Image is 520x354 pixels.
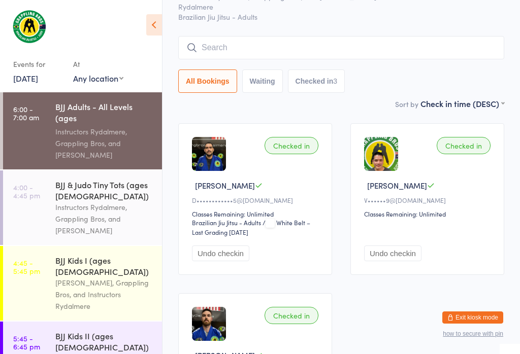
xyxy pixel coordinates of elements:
div: BJJ Adults - All Levels (ages [DEMOGRAPHIC_DATA]+) [55,101,153,126]
div: V••••••9@[DOMAIN_NAME] [364,196,494,204]
div: BJJ & Judo Tiny Tots (ages [DEMOGRAPHIC_DATA]) [55,179,153,201]
div: BJJ Kids I (ages [DEMOGRAPHIC_DATA]) [55,255,153,277]
button: Exit kiosk mode [442,311,503,324]
time: 4:45 - 5:45 pm [13,259,40,275]
button: Undo checkin [192,245,249,261]
div: Any location [73,73,123,84]
button: Waiting [242,69,283,93]
div: Classes Remaining: Unlimited [192,209,321,218]
button: Undo checkin [364,245,421,261]
div: Checked in [265,307,318,324]
a: 4:00 -4:45 pmBJJ & Judo Tiny Tots (ages [DEMOGRAPHIC_DATA])Instructors Rydalmere, Grappling Bros,... [3,170,162,245]
time: 4:00 - 4:45 pm [13,183,40,199]
div: Instructors Rydalmere, Grappling Bros, and [PERSON_NAME] [55,126,153,161]
div: BJJ Kids II (ages [DEMOGRAPHIC_DATA]) [55,330,153,352]
button: Checked in3 [288,69,345,93]
img: image1723755408.png [192,137,226,171]
a: 6:00 -7:00 amBJJ Adults - All Levels (ages [DEMOGRAPHIC_DATA]+)Instructors Rydalmere, Grappling B... [3,92,162,169]
time: 6:00 - 7:00 am [13,105,39,121]
span: [PERSON_NAME] [195,180,255,191]
button: All Bookings [178,69,237,93]
button: how to secure with pin [443,330,503,337]
label: Sort by [395,99,418,109]
div: Checked in [437,137,491,154]
img: image1702075653.png [364,137,398,171]
span: Rydalmere [178,2,489,12]
div: Brazilian Jiu Jitsu - Adults [192,218,261,227]
div: At [73,56,123,73]
img: Grappling Bros Rydalmere [10,8,48,46]
div: Checked in [265,137,318,154]
a: 4:45 -5:45 pmBJJ Kids I (ages [DEMOGRAPHIC_DATA])[PERSON_NAME], Grappling Bros, and Instructors R... [3,246,162,321]
div: D••••••••••••5@[DOMAIN_NAME] [192,196,321,204]
span: [PERSON_NAME] [367,180,427,191]
span: Brazilian Jiu Jitsu - Adults [178,12,504,22]
div: [PERSON_NAME], Grappling Bros, and Instructors Rydalmere [55,277,153,312]
a: [DATE] [13,73,38,84]
input: Search [178,36,504,59]
div: Classes Remaining: Unlimited [364,209,494,218]
div: Check in time (DESC) [420,98,504,109]
time: 5:45 - 6:45 pm [13,334,40,350]
div: Instructors Rydalmere, Grappling Bros, and [PERSON_NAME] [55,201,153,236]
div: Events for [13,56,63,73]
img: image1716803598.png [192,307,226,341]
div: 3 [333,77,337,85]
